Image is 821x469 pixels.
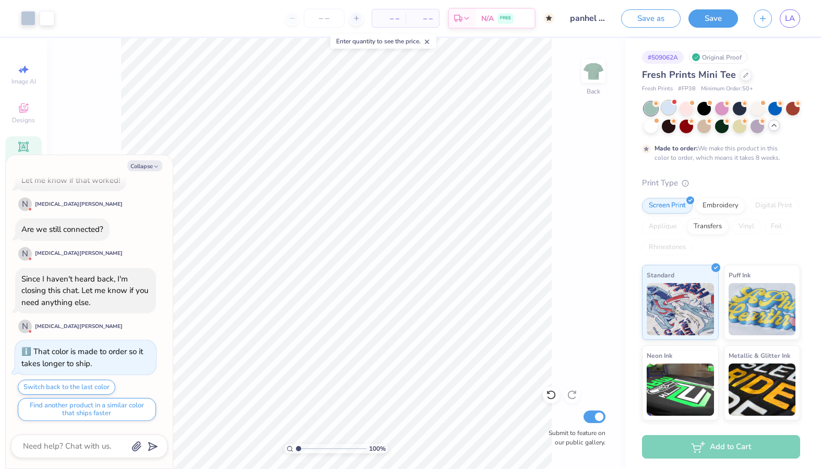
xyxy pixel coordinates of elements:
[18,320,32,333] div: N
[412,13,433,24] span: – –
[543,428,605,447] label: Submit to feature on our public gallery.
[642,177,800,189] div: Print Type
[688,9,738,28] button: Save
[587,87,600,96] div: Back
[729,350,790,361] span: Metallic & Glitter Ink
[689,51,747,64] div: Original Proof
[11,77,36,86] span: Image AI
[21,175,120,185] div: Let me know if that worked!
[304,9,344,28] input: – –
[732,219,761,235] div: Vinyl
[330,34,436,49] div: Enter quantity to see the price.
[780,9,800,28] a: LA
[481,13,494,24] span: N/A
[655,144,783,162] div: We make this product in this color to order, which means it takes 8 weeks.
[647,269,674,280] span: Standard
[785,13,795,25] span: LA
[35,201,123,208] div: [MEDICAL_DATA][PERSON_NAME]
[500,15,511,22] span: FREE
[642,85,673,93] span: Fresh Prints
[35,250,123,257] div: [MEDICAL_DATA][PERSON_NAME]
[647,364,714,416] img: Neon Ink
[378,13,399,24] span: – –
[729,269,751,280] span: Puff Ink
[678,85,696,93] span: # FP38
[729,283,796,335] img: Puff Ink
[562,8,613,29] input: Untitled Design
[21,224,103,235] div: Are we still connected?
[647,283,714,335] img: Standard
[655,144,698,153] strong: Made to order:
[729,364,796,416] img: Metallic & Glitter Ink
[748,198,799,214] div: Digital Print
[18,398,156,421] button: Find another product in a similar color that ships faster
[18,197,32,211] div: N
[12,116,35,124] span: Designs
[642,198,693,214] div: Screen Print
[642,240,693,255] div: Rhinestones
[642,51,684,64] div: # 509062A
[18,247,32,261] div: N
[696,198,745,214] div: Embroidery
[642,219,684,235] div: Applique
[21,274,148,308] div: Since I haven't heard back, I'm closing this chat. Let me know if you need anything else.
[621,9,681,28] button: Save as
[647,350,672,361] span: Neon Ink
[18,380,115,395] button: Switch back to the last color
[35,323,123,331] div: [MEDICAL_DATA][PERSON_NAME]
[369,444,386,453] span: 100 %
[127,160,162,171] button: Collapse
[21,346,143,369] div: That color is made to order so it takes longer to ship.
[583,61,604,81] img: Back
[764,219,789,235] div: Foil
[642,68,736,81] span: Fresh Prints Mini Tee
[701,85,753,93] span: Minimum Order: 50 +
[11,155,36,163] span: Add Text
[687,219,729,235] div: Transfers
